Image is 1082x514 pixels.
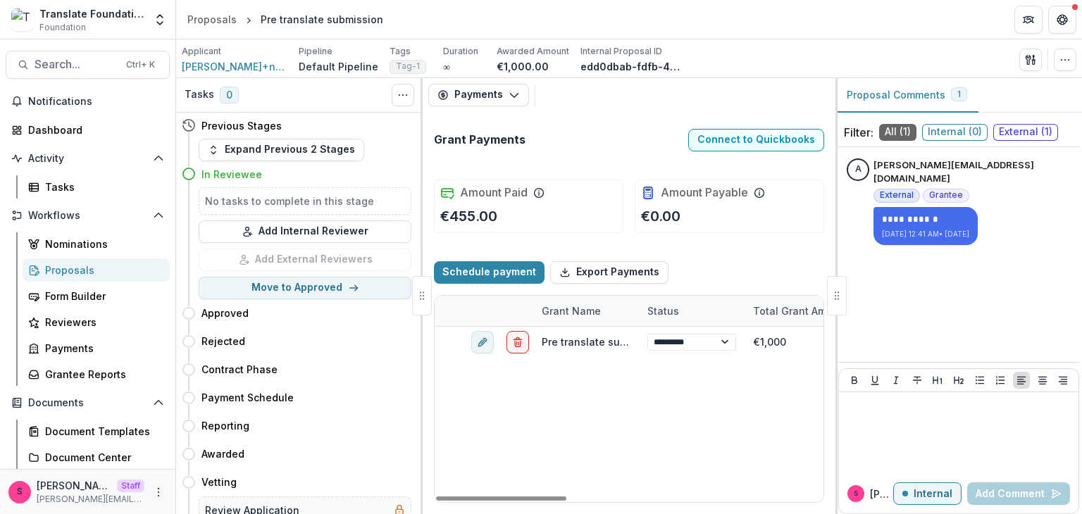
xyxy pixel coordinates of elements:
[957,89,961,99] span: 1
[443,59,450,74] p: ∞
[199,277,411,299] button: Move to Approved
[182,59,287,74] a: [PERSON_NAME]+ngotranslatatetest NGO
[396,61,420,71] span: Tag-1
[641,206,680,227] p: €0.00
[909,372,926,389] button: Strike
[428,84,529,106] button: Payments
[893,482,962,505] button: Internal
[392,84,414,106] button: Toggle View Cancelled Tasks
[23,258,170,282] a: Proposals
[497,59,549,74] p: €1,000.00
[201,390,294,405] h4: Payment Schedule
[23,311,170,334] a: Reviewers
[23,284,170,308] a: Form Builder
[967,482,1070,505] button: Add Comment
[150,484,167,501] button: More
[205,194,405,208] h5: No tasks to complete in this stage
[45,424,158,439] div: Document Templates
[45,180,158,194] div: Tasks
[497,45,569,58] p: Awarded Amount
[460,186,528,199] h2: Amount Paid
[745,296,850,326] div: Total Grant Amount
[11,8,34,31] img: Translate Foundation Checks
[261,12,383,27] div: Pre translate submission
[1013,372,1030,389] button: Align Left
[23,175,170,199] a: Tasks
[23,337,170,360] a: Payments
[23,446,170,469] a: Document Center
[835,78,978,113] button: Proposal Comments
[6,204,170,227] button: Open Workflows
[45,341,158,356] div: Payments
[1034,372,1051,389] button: Align Center
[434,133,526,146] h2: Grant Payments
[6,391,170,414] button: Open Documents
[929,372,946,389] button: Heading 1
[854,490,858,497] div: shawn@trytemelio.com
[855,165,862,174] div: anveet+ngotranslate+01@trytemelio.com
[844,124,873,141] p: Filter:
[1014,6,1043,34] button: Partners
[39,6,144,21] div: Translate Foundation Checks
[45,289,158,303] div: Form Builder
[443,45,478,58] p: Duration
[117,479,144,492] p: Staff
[888,372,904,389] button: Italicize
[639,303,688,318] div: Status
[745,327,850,357] div: €1,000
[28,397,147,409] span: Documents
[201,362,278,377] h4: Contract Phase
[914,488,952,500] p: Internal
[6,51,170,79] button: Search...
[992,372,1009,389] button: Ordered List
[542,336,664,348] a: Pre translate submission
[688,129,824,151] button: Connect to Quickbooks
[639,296,745,326] div: Status
[199,249,411,271] button: Add External Reviewers
[6,118,170,142] a: Dashboard
[879,124,916,141] span: All ( 1 )
[45,237,158,251] div: Nominations
[150,6,170,34] button: Open entity switcher
[182,9,389,30] nav: breadcrumb
[201,167,262,182] h4: In Reviewee
[471,330,494,353] button: edit
[201,418,249,433] h4: Reporting
[1048,6,1076,34] button: Get Help
[880,190,914,200] span: External
[533,303,609,318] div: Grant Name
[299,45,332,58] p: Pipeline
[28,210,147,222] span: Workflows
[580,45,662,58] p: Internal Proposal ID
[950,372,967,389] button: Heading 2
[185,89,214,101] h3: Tasks
[201,475,237,489] h4: Vetting
[922,124,988,141] span: Internal ( 0 )
[440,206,497,227] p: €455.00
[971,372,988,389] button: Bullet List
[37,478,111,493] p: [PERSON_NAME][EMAIL_ADDRESS][DOMAIN_NAME]
[17,487,23,496] div: shawn@trytemelio.com
[533,296,639,326] div: Grant Name
[220,87,239,104] span: 0
[201,118,282,133] h4: Previous Stages
[39,21,86,34] span: Foundation
[28,123,158,137] div: Dashboard
[45,450,158,465] div: Document Center
[299,59,378,74] p: Default Pipeline
[873,158,1071,186] p: [PERSON_NAME][EMAIL_ADDRESS][DOMAIN_NAME]
[201,334,245,349] h4: Rejected
[23,420,170,443] a: Document Templates
[580,59,686,74] p: edd0dbab-fdfb-4948-8550-ea69d0183407
[45,263,158,277] div: Proposals
[28,96,164,108] span: Notifications
[37,493,144,506] p: [PERSON_NAME][EMAIL_ADDRESS][DOMAIN_NAME]
[745,303,850,318] div: Total Grant Amount
[6,147,170,170] button: Open Activity
[199,139,364,161] button: Expand Previous 2 Stages
[45,315,158,330] div: Reviewers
